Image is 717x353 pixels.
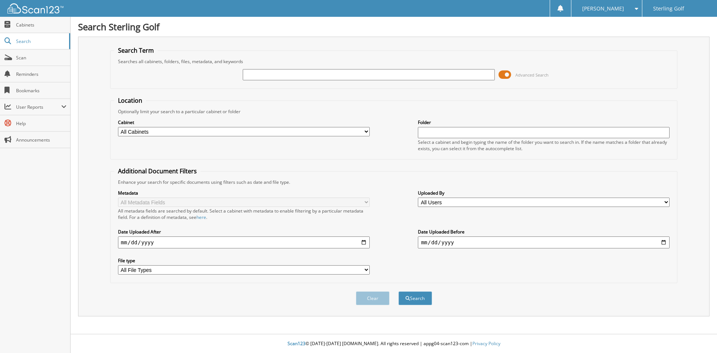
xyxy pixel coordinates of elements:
input: end [418,236,670,248]
div: Select a cabinet and begin typing the name of the folder you want to search in. If the name match... [418,139,670,152]
div: © [DATE]-[DATE] [DOMAIN_NAME]. All rights reserved | appg04-scan123-com | [71,335,717,353]
label: Uploaded By [418,190,670,196]
button: Search [398,291,432,305]
span: Cabinets [16,22,66,28]
span: [PERSON_NAME] [582,6,624,11]
span: Scan [16,55,66,61]
div: Searches all cabinets, folders, files, metadata, and keywords [114,58,674,65]
label: File type [118,257,370,264]
label: Cabinet [118,119,370,126]
input: start [118,236,370,248]
span: User Reports [16,104,61,110]
div: All metadata fields are searched by default. Select a cabinet with metadata to enable filtering b... [118,208,370,220]
span: Help [16,120,66,127]
div: Optionally limit your search to a particular cabinet or folder [114,108,674,115]
label: Date Uploaded Before [418,229,670,235]
h1: Search Sterling Golf [78,21,710,33]
span: Announcements [16,137,66,143]
span: Scan123 [288,340,305,347]
span: Reminders [16,71,66,77]
legend: Search Term [114,46,158,55]
legend: Additional Document Filters [114,167,201,175]
div: Enhance your search for specific documents using filters such as date and file type. [114,179,674,185]
label: Folder [418,119,670,126]
span: Sterling Golf [653,6,684,11]
span: Search [16,38,65,44]
a: here [196,214,206,220]
a: Privacy Policy [472,340,500,347]
label: Date Uploaded After [118,229,370,235]
button: Clear [356,291,389,305]
span: Bookmarks [16,87,66,94]
img: scan123-logo-white.svg [7,3,63,13]
span: Advanced Search [515,72,549,78]
label: Metadata [118,190,370,196]
legend: Location [114,96,146,105]
iframe: Chat Widget [680,317,717,353]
